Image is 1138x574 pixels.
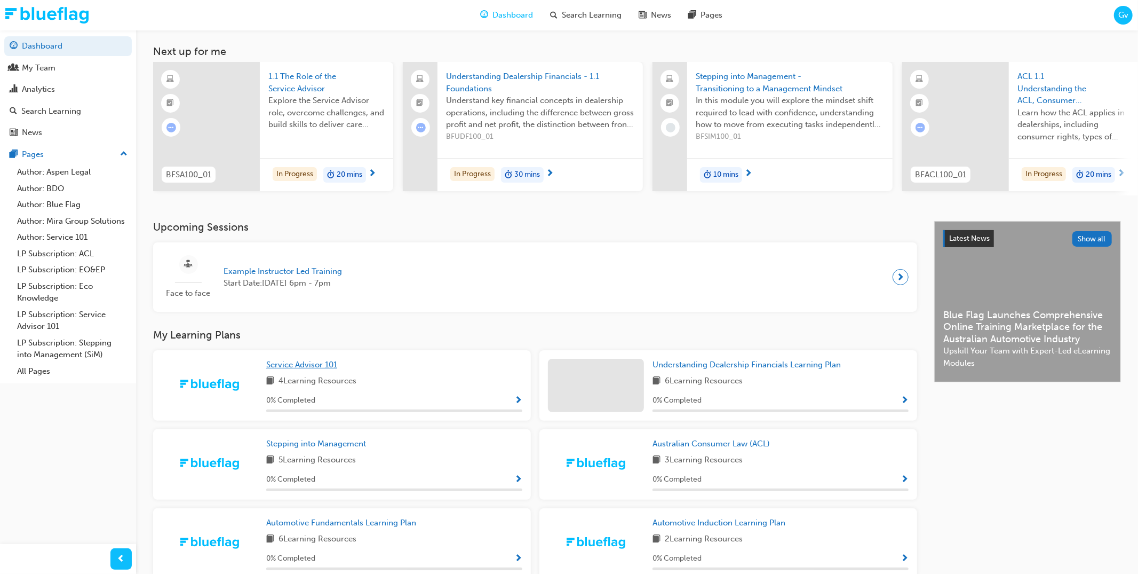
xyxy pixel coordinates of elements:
[696,95,884,131] span: In this module you will explore the mindset shift required to lead with confidence, understanding...
[10,107,17,116] span: search-icon
[901,475,909,485] span: Show Progress
[916,97,924,111] span: booktick-icon
[266,360,337,369] span: Service Advisor 101
[166,169,211,181] span: BFSA100_01
[562,9,622,21] span: Search Learning
[901,552,909,565] button: Show Progress
[224,265,342,278] span: Example Instructor Led Training
[713,169,738,181] span: 10 mins
[22,62,55,74] div: My Team
[567,537,625,549] img: Trak
[266,553,315,565] span: 0 % Completed
[403,62,643,191] a: Understanding Dealership Financials - 1.1 FoundationsUnderstand key financial concepts in dealers...
[1072,231,1112,247] button: Show all
[514,475,522,485] span: Show Progress
[651,9,671,21] span: News
[514,396,522,406] span: Show Progress
[666,123,675,132] span: learningRecordVerb_NONE-icon
[901,396,909,406] span: Show Progress
[514,552,522,565] button: Show Progress
[652,533,660,546] span: book-icon
[696,131,884,143] span: BFSIM100_01
[180,379,239,391] img: Trak
[10,64,18,73] span: people-icon
[1118,9,1128,21] span: Gv
[273,167,317,182] div: In Progress
[5,7,89,23] a: Trak
[916,123,925,132] span: learningRecordVerb_ATTEMPT-icon
[652,375,660,388] span: book-icon
[266,533,274,546] span: book-icon
[4,145,132,164] button: Pages
[162,251,909,304] a: Face to faceExample Instructor Led TrainingStart Date:[DATE] 6pm - 7pm
[943,345,1112,369] span: Upskill Your Team with Expert-Led eLearning Modules
[162,287,215,300] span: Face to face
[505,168,512,182] span: duration-icon
[166,123,176,132] span: learningRecordVerb_ATTEMPT-icon
[704,168,711,182] span: duration-icon
[185,258,193,271] span: sessionType_FACE_TO_FACE-icon
[136,45,1138,58] h3: Next up for me
[901,473,909,486] button: Show Progress
[180,537,239,549] img: Trak
[268,95,385,131] span: Explore the Service Advisor role, overcome challenges, and build skills to deliver care beyond tr...
[13,335,132,363] a: LP Subscription: Stepping into Management (SiM)
[266,438,370,450] a: Stepping into Management
[10,85,18,95] span: chart-icon
[153,329,917,341] h3: My Learning Plans
[446,95,634,131] span: Understand key financial concepts in dealership operations, including the difference between gros...
[652,553,702,565] span: 0 % Completed
[13,306,132,335] a: LP Subscription: Service Advisor 101
[446,131,634,143] span: BFUDF100_01
[652,395,702,407] span: 0 % Completed
[665,375,743,388] span: 6 Learning Resources
[901,554,909,564] span: Show Progress
[915,169,966,181] span: BFACL100_01
[13,246,132,262] a: LP Subscription: ACL
[550,9,558,22] span: search-icon
[13,164,132,180] a: Author: Aspen Legal
[266,439,366,449] span: Stepping into Management
[167,97,174,111] span: booktick-icon
[480,9,488,22] span: guage-icon
[934,221,1121,382] a: Latest NewsShow allBlue Flag Launches Comprehensive Online Training Marketplace for the Australia...
[652,474,702,486] span: 0 % Completed
[1117,169,1125,179] span: next-icon
[416,123,426,132] span: learningRecordVerb_ATTEMPT-icon
[446,70,634,95] span: Understanding Dealership Financials - 1.1 Foundations
[266,517,420,529] a: Automotive Fundamentals Learning Plan
[266,518,416,528] span: Automotive Fundamentals Learning Plan
[1017,107,1134,143] span: Learn how the ACL applies in dealerships, including consumer rights, types of failures, misleadin...
[327,168,335,182] span: duration-icon
[167,73,174,87] span: learningResourceType_ELEARNING-icon
[943,309,1112,345] span: Blue Flag Launches Comprehensive Online Training Marketplace for the Australian Automotive Industry
[278,533,356,546] span: 6 Learning Resources
[4,58,132,78] a: My Team
[514,473,522,486] button: Show Progress
[652,359,845,371] a: Understanding Dealership Financials Learning Plan
[1114,6,1133,25] button: Gv
[368,169,376,179] span: next-icon
[278,375,356,388] span: 4 Learning Resources
[652,517,790,529] a: Automotive Induction Learning Plan
[1086,169,1111,181] span: 20 mins
[4,36,132,56] a: Dashboard
[120,147,128,161] span: up-icon
[22,83,55,96] div: Analytics
[744,169,752,179] span: next-icon
[546,169,554,179] span: next-icon
[4,80,132,99] a: Analytics
[10,128,18,138] span: news-icon
[897,270,905,285] span: next-icon
[224,277,342,289] span: Start Date: [DATE] 6pm - 7pm
[688,9,696,22] span: pages-icon
[652,454,660,467] span: book-icon
[701,9,722,21] span: Pages
[4,123,132,143] a: News
[10,42,18,51] span: guage-icon
[180,458,239,470] img: Trak
[117,553,125,566] span: prev-icon
[472,4,542,26] a: guage-iconDashboard
[514,554,522,564] span: Show Progress
[266,375,274,388] span: book-icon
